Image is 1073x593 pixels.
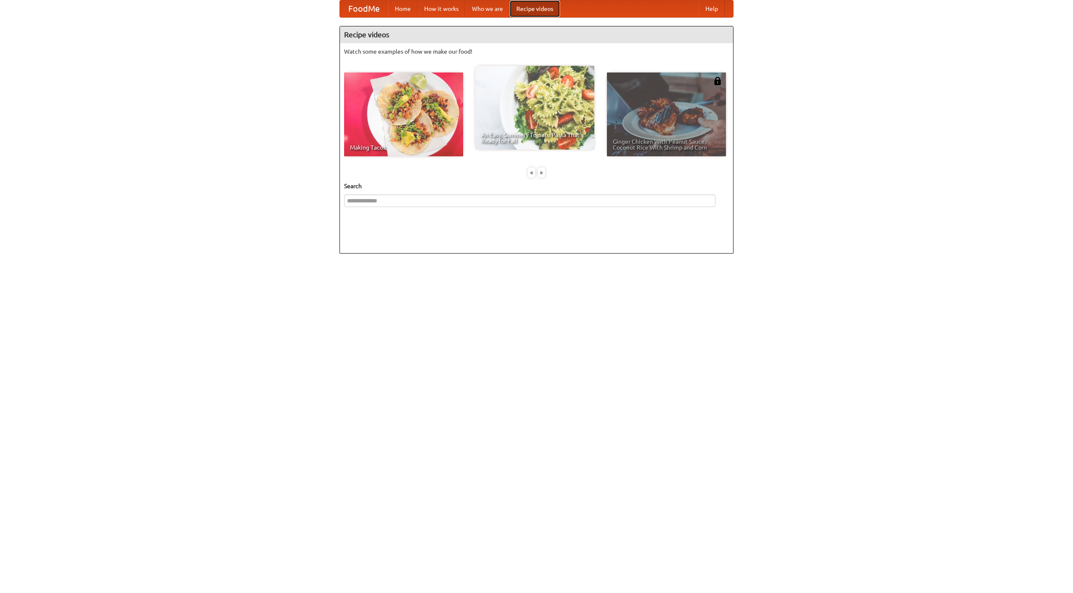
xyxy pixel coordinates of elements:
a: FoodMe [340,0,388,17]
span: Making Tacos [350,145,457,150]
div: « [528,167,535,178]
h4: Recipe videos [340,26,733,43]
a: An Easy, Summery Tomato Pasta That's Ready for Fall [475,66,594,150]
img: 483408.png [713,77,722,85]
a: Home [388,0,417,17]
a: Help [699,0,725,17]
a: How it works [417,0,465,17]
a: Making Tacos [344,73,463,156]
div: » [538,167,545,178]
h5: Search [344,182,729,190]
a: Recipe videos [510,0,560,17]
span: An Easy, Summery Tomato Pasta That's Ready for Fall [481,132,588,144]
p: Watch some examples of how we make our food! [344,47,729,56]
a: Who we are [465,0,510,17]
